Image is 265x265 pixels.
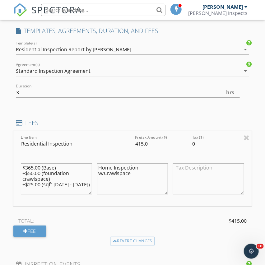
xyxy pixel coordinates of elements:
[242,46,249,53] i: arrow_drop_down
[16,27,249,35] h4: TEMPLATES, AGREEMENTS, DURATION, AND FEES
[242,67,249,75] i: arrow_drop_down
[110,237,155,245] div: Revert changes
[229,217,247,225] span: $415.00
[257,244,264,249] span: 10
[13,3,27,17] img: The Best Home Inspection Software - Spectora
[226,90,234,95] span: hrs
[16,87,240,98] input: 0.0
[16,119,249,127] h4: FEES
[18,217,34,225] span: TOTAL:
[244,244,259,259] iframe: Intercom live chat
[41,4,165,16] input: Search everything...
[188,10,248,16] div: Chris Inspects
[202,4,243,10] div: [PERSON_NAME]
[13,225,46,237] div: Fee
[16,68,91,74] div: Standard Inspection Agreement
[16,47,132,52] div: Residential Inspection Report by [PERSON_NAME]
[13,8,82,21] a: SPECTORA
[31,3,82,16] span: SPECTORA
